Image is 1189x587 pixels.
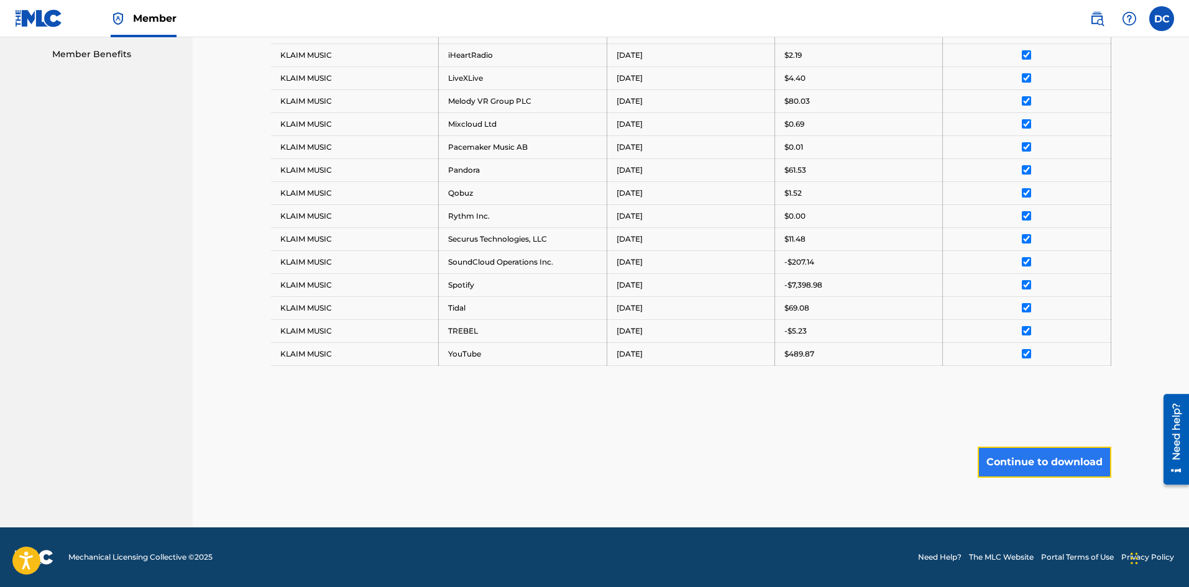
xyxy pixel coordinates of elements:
[784,234,806,245] p: $11.48
[133,11,177,25] span: Member
[439,112,607,135] td: Mixcloud Ltd
[784,280,822,291] p: -$7,398.98
[1117,6,1142,31] div: Help
[607,273,774,296] td: [DATE]
[271,181,439,204] td: KLAIM MUSIC
[784,325,807,337] p: -$5.23
[439,204,607,227] td: Rythm Inc.
[1122,11,1137,26] img: help
[15,550,53,565] img: logo
[271,204,439,227] td: KLAIM MUSIC
[607,250,774,273] td: [DATE]
[784,119,804,130] p: $0.69
[271,273,439,296] td: KLAIM MUSIC
[52,48,178,61] a: Member Benefits
[271,250,439,273] td: KLAIM MUSIC
[1127,527,1189,587] div: Widget de chat
[271,319,439,342] td: KLAIM MUSIC
[68,552,213,563] span: Mechanical Licensing Collective © 2025
[784,165,806,176] p: $61.53
[439,296,607,319] td: Tidal
[271,135,439,158] td: KLAIM MUSIC
[271,227,439,250] td: KLAIM MUSIC
[271,158,439,181] td: KLAIM MUSIC
[784,257,814,268] p: -$207.14
[978,447,1111,478] button: Continue to download
[271,112,439,135] td: KLAIM MUSIC
[1127,527,1189,587] iframe: Chat Widget
[784,96,810,107] p: $80.03
[969,552,1034,563] a: The MLC Website
[439,342,607,365] td: YouTube
[607,181,774,204] td: [DATE]
[1041,552,1114,563] a: Portal Terms of Use
[439,43,607,66] td: iHeartRadio
[607,158,774,181] td: [DATE]
[607,135,774,158] td: [DATE]
[1154,389,1189,489] iframe: Resource Center
[1131,540,1138,577] div: Arrastrar
[784,303,809,314] p: $69.08
[1121,552,1174,563] a: Privacy Policy
[439,89,607,112] td: Melody VR Group PLC
[439,273,607,296] td: Spotify
[607,296,774,319] td: [DATE]
[439,66,607,89] td: LiveXLive
[439,250,607,273] td: SoundCloud Operations Inc.
[607,89,774,112] td: [DATE]
[1090,11,1104,26] img: search
[607,227,774,250] td: [DATE]
[271,89,439,112] td: KLAIM MUSIC
[784,73,806,84] p: $4.40
[15,9,63,27] img: MLC Logo
[607,319,774,342] td: [DATE]
[607,43,774,66] td: [DATE]
[271,342,439,365] td: KLAIM MUSIC
[439,319,607,342] td: TREBEL
[784,188,802,199] p: $1.52
[439,181,607,204] td: Qobuz
[784,211,806,222] p: $0.00
[111,11,126,26] img: Top Rightsholder
[439,135,607,158] td: Pacemaker Music AB
[1085,6,1109,31] a: Public Search
[607,66,774,89] td: [DATE]
[918,552,962,563] a: Need Help?
[271,66,439,89] td: KLAIM MUSIC
[271,296,439,319] td: KLAIM MUSIC
[607,342,774,365] td: [DATE]
[607,204,774,227] td: [DATE]
[439,158,607,181] td: Pandora
[439,227,607,250] td: Securus Technologies, LLC
[1149,6,1174,31] div: User Menu
[607,112,774,135] td: [DATE]
[784,50,802,61] p: $2.19
[784,142,803,153] p: $0.01
[271,43,439,66] td: KLAIM MUSIC
[784,348,814,360] p: $489.87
